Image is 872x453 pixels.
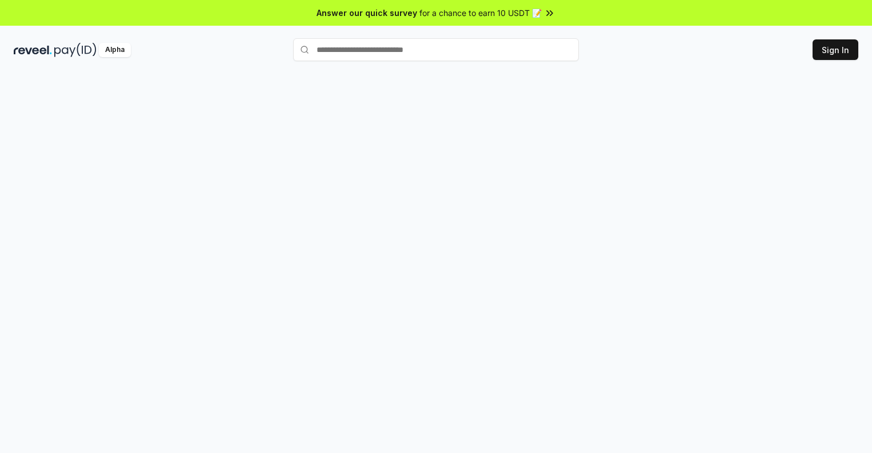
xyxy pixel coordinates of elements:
[813,39,858,60] button: Sign In
[54,43,97,57] img: pay_id
[419,7,542,19] span: for a chance to earn 10 USDT 📝
[14,43,52,57] img: reveel_dark
[317,7,417,19] span: Answer our quick survey
[99,43,131,57] div: Alpha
